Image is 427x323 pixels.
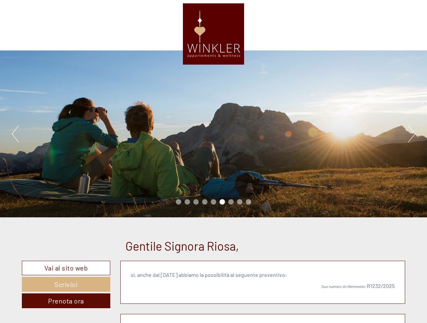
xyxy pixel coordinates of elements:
[321,284,367,289] span: Suo numero di riferimento:
[5,18,103,39] div: Buon giorno, come possiamo aiutarla?
[229,174,265,189] button: Invia
[131,271,395,279] p: si, anche dal [DATE] abbiamo la possibilità al seguente preventivo:
[12,125,19,142] button: Previous
[125,239,239,253] h1: Gentile Signora Riosa,
[131,282,395,290] p: R1232/2025
[10,33,100,37] small: 02:57
[408,125,415,142] button: Next
[22,293,110,308] a: Prenota ora
[119,5,145,16] div: lunedì
[10,20,100,25] div: Appartements & Wellness [PERSON_NAME]
[22,277,110,292] a: Scrivici
[22,261,110,275] a: Vai al sito web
